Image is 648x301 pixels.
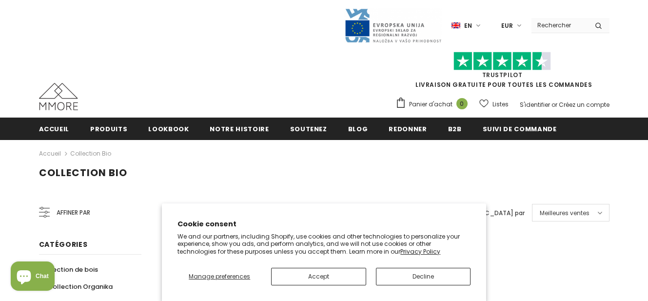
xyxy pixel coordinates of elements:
[452,21,460,30] img: i-lang-1.png
[210,118,269,140] a: Notre histoire
[344,8,442,43] img: Javni Razpis
[290,118,327,140] a: soutenez
[57,207,90,218] span: Affiner par
[39,240,88,249] span: Catégories
[400,247,440,256] a: Privacy Policy
[348,124,368,134] span: Blog
[177,219,471,229] h2: Cookie consent
[39,261,98,278] a: Collection de bois
[448,124,462,134] span: B2B
[531,18,588,32] input: Search Site
[492,100,509,109] span: Listes
[148,124,189,134] span: Lookbook
[395,56,609,89] span: LIVRAISON GRATUITE POUR TOUTES LES COMMANDES
[177,233,471,256] p: We and our partners, including Shopify, use cookies and other technologies to personalize your ex...
[189,272,250,281] span: Manage preferences
[389,124,427,134] span: Redonner
[483,124,557,134] span: Suivi de commande
[456,98,468,109] span: 0
[448,208,525,218] label: [GEOGRAPHIC_DATA] par
[453,52,551,71] img: Faites confiance aux étoiles pilotes
[148,118,189,140] a: Lookbook
[559,100,609,109] a: Créez un compte
[389,118,427,140] a: Redonner
[47,282,113,291] span: Collection Organika
[501,21,513,31] span: EUR
[464,21,472,31] span: en
[520,100,550,109] a: S'identifier
[271,268,366,285] button: Accept
[8,261,58,293] inbox-online-store-chat: Shopify online store chat
[210,124,269,134] span: Notre histoire
[409,100,452,109] span: Panier d'achat
[39,278,113,295] a: Collection Organika
[395,97,472,112] a: Panier d'achat 0
[39,166,127,180] span: Collection Bio
[290,124,327,134] span: soutenez
[551,100,557,109] span: or
[448,118,462,140] a: B2B
[482,71,523,79] a: TrustPilot
[483,118,557,140] a: Suivi de commande
[540,208,589,218] span: Meilleures ventes
[39,118,70,140] a: Accueil
[344,21,442,29] a: Javni Razpis
[39,265,98,274] span: Collection de bois
[90,118,127,140] a: Produits
[70,149,111,158] a: Collection Bio
[39,148,61,160] a: Accueil
[177,268,261,285] button: Manage preferences
[39,124,70,134] span: Accueil
[479,96,509,113] a: Listes
[376,268,471,285] button: Decline
[90,124,127,134] span: Produits
[348,118,368,140] a: Blog
[39,83,78,110] img: Cas MMORE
